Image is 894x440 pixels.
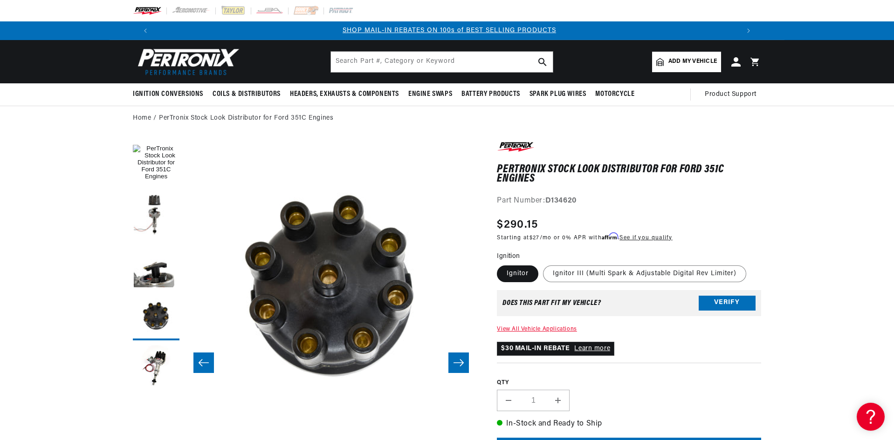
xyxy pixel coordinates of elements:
span: Affirm [602,233,618,240]
span: Battery Products [461,89,520,99]
slideshow-component: Translation missing: en.sections.announcements.announcement_bar [110,21,784,40]
img: Pertronix [133,46,240,78]
span: Coils & Distributors [213,89,281,99]
div: 2 of 3 [157,26,742,36]
div: Part Number: [497,195,761,207]
p: Starting at /mo or 0% APR with . [497,233,672,242]
span: Motorcycle [595,89,634,99]
label: QTY [497,379,761,387]
summary: Product Support [705,83,761,106]
button: Translation missing: en.sections.announcements.next_announcement [739,21,758,40]
span: Headers, Exhausts & Components [290,89,399,99]
summary: Battery Products [457,83,525,105]
span: Ignition Conversions [133,89,203,99]
span: $27 [530,235,540,241]
p: $30 MAIL-IN REBATE [497,342,614,356]
button: Translation missing: en.sections.announcements.previous_announcement [136,21,155,40]
button: Load image 4 in gallery view [133,294,179,340]
span: $290.15 [497,217,538,233]
nav: breadcrumbs [133,113,761,123]
button: Load image 2 in gallery view [133,191,179,238]
a: See if you qualify - Learn more about Affirm Financing (opens in modal) [619,235,672,241]
button: Load image 5 in gallery view [133,345,179,392]
summary: Coils & Distributors [208,83,285,105]
label: Ignitor III (Multi Spark & Adjustable Digital Rev Limiter) [543,265,746,282]
a: View All Vehicle Applications [497,326,577,332]
input: Search Part #, Category or Keyword [331,52,553,72]
p: In-Stock and Ready to Ship [497,418,761,430]
summary: Ignition Conversions [133,83,208,105]
strong: D134620 [545,197,577,204]
a: Learn more [574,345,610,352]
button: Slide right [448,352,469,373]
a: PerTronix Stock Look Distributor for Ford 351C Engines [159,113,333,123]
summary: Engine Swaps [404,83,457,105]
button: search button [532,52,553,72]
span: Engine Swaps [408,89,452,99]
button: Slide left [193,352,214,373]
summary: Spark Plug Wires [525,83,591,105]
summary: Motorcycle [591,83,639,105]
a: Home [133,113,151,123]
a: SHOP MAIL-IN REBATES ON 100s of BEST SELLING PRODUCTS [343,27,556,34]
summary: Headers, Exhausts & Components [285,83,404,105]
legend: Ignition [497,251,521,261]
div: Does This part fit My vehicle? [502,299,601,307]
button: Load image 1 in gallery view [133,140,179,187]
a: Add my vehicle [652,52,721,72]
span: Spark Plug Wires [530,89,586,99]
button: Load image 3 in gallery view [133,243,179,289]
span: Product Support [705,89,756,100]
div: Announcement [157,26,742,36]
span: Add my vehicle [668,57,717,66]
label: Ignitor [497,265,538,282]
h1: PerTronix Stock Look Distributor for Ford 351C Engines [497,165,761,184]
button: Verify [699,296,756,311]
